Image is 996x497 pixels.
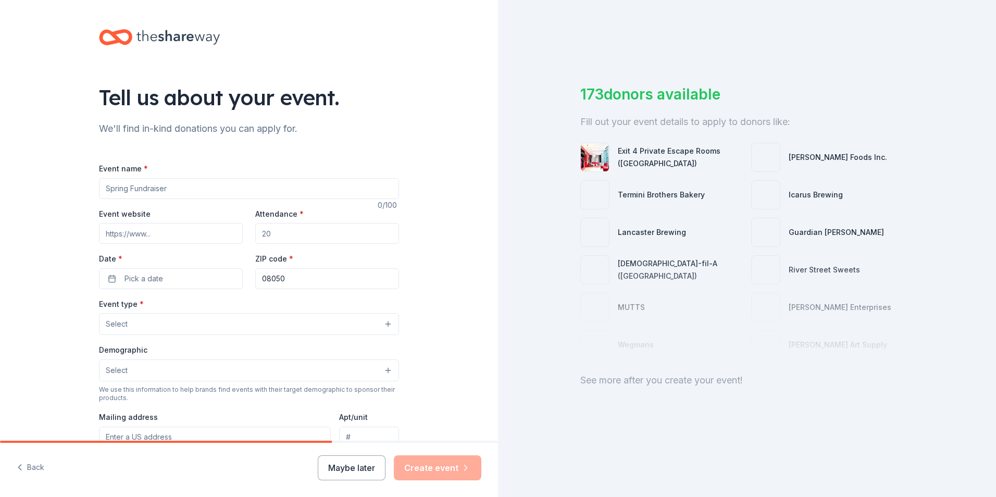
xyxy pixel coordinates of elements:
[255,268,399,289] input: 12345 (U.S. only)
[106,364,128,377] span: Select
[99,427,331,448] input: Enter a US address
[752,181,780,209] img: photo for Icarus Brewing
[99,412,158,423] label: Mailing address
[618,189,705,201] div: Termini Brothers Bakery
[255,223,399,244] input: 20
[106,318,128,330] span: Select
[752,218,780,246] img: photo for Guardian Angel Device
[580,372,914,389] div: See more after you create your event!
[17,457,44,479] button: Back
[618,145,743,170] div: Exit 4 Private Escape Rooms ([GEOGRAPHIC_DATA])
[580,114,914,130] div: Fill out your event details to apply to donors like:
[339,412,368,423] label: Apt/unit
[99,178,399,199] input: Spring Fundraiser
[99,209,151,219] label: Event website
[99,268,243,289] button: Pick a date
[378,199,399,212] div: 0 /100
[99,386,399,402] div: We use this information to help brands find events with their target demographic to sponsor their...
[789,226,884,239] div: Guardian [PERSON_NAME]
[99,345,147,355] label: Demographic
[99,120,399,137] div: We'll find in-kind donations you can apply for.
[789,189,843,201] div: Icarus Brewing
[99,359,399,381] button: Select
[99,313,399,335] button: Select
[99,164,148,174] label: Event name
[618,226,686,239] div: Lancaster Brewing
[318,455,385,480] button: Maybe later
[789,151,887,164] div: [PERSON_NAME] Foods Inc.
[99,299,144,309] label: Event type
[581,143,609,171] img: photo for Exit 4 Private Escape Rooms (Toms River NJ)
[255,209,304,219] label: Attendance
[581,218,609,246] img: photo for Lancaster Brewing
[752,143,780,171] img: photo for Herr Foods Inc.
[99,83,399,112] div: Tell us about your event.
[255,254,293,264] label: ZIP code
[581,181,609,209] img: photo for Termini Brothers Bakery
[339,427,399,448] input: #
[99,223,243,244] input: https://www...
[580,83,914,105] div: 173 donors available
[124,272,163,285] span: Pick a date
[99,254,243,264] label: Date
